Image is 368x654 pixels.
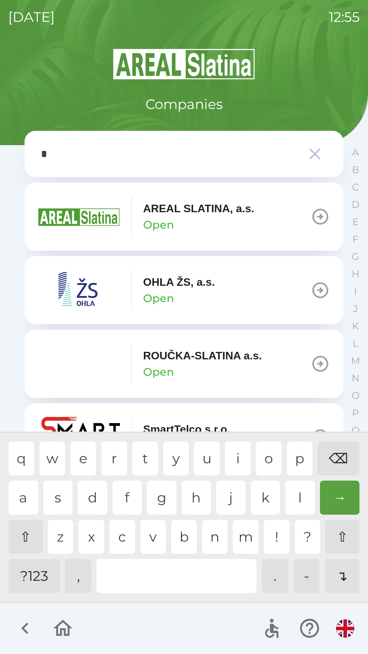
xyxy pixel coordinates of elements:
[353,338,358,349] p: L
[352,424,359,436] p: Q
[145,94,223,114] p: Companies
[347,300,364,317] button: J
[347,231,364,248] button: F
[143,200,254,217] p: AREAL SLATINA, a.s.
[347,370,364,387] button: N
[38,270,120,311] img: 95230cbc-907d-4dce-b6ee-20bf32430970.png
[336,619,354,638] img: en flag
[347,335,364,352] button: L
[347,196,364,213] button: D
[347,422,364,439] button: Q
[352,181,359,193] p: C
[352,216,359,228] p: E
[143,290,174,307] p: Open
[25,256,343,324] button: OHLA ŽS, a.s.Open
[352,146,359,158] p: A
[25,330,343,398] button: ROUČKA-SLATINA a.s.Open
[38,343,120,384] img: e7973d4e-78b1-4a83-8dc1-9059164483d7.png
[143,364,174,380] p: Open
[25,403,343,471] button: SmartTelco s.r.o.Open
[347,144,364,161] button: A
[38,417,120,458] img: a1091e8c-df79-49dc-bd76-976ff18fd19d.png
[353,303,358,315] p: J
[143,274,215,290] p: OHLA ŽS, a.s.
[347,161,364,178] button: B
[8,7,55,27] p: [DATE]
[352,233,358,245] p: F
[347,213,364,231] button: E
[143,347,262,364] p: ROUČKA-SLATINA a.s.
[352,199,359,211] p: D
[354,285,357,297] p: I
[352,164,359,176] p: B
[347,404,364,422] button: P
[38,196,120,237] img: aad3f322-fb90-43a2-be23-5ead3ef36ce5.png
[352,372,359,384] p: N
[347,317,364,335] button: K
[347,352,364,370] button: M
[143,217,174,233] p: Open
[352,251,359,263] p: G
[143,421,230,437] p: SmartTelco s.r.o.
[25,183,343,251] button: AREAL SLATINA, a.s.Open
[329,7,360,27] p: 12:55
[352,390,359,402] p: O
[352,320,359,332] p: K
[347,283,364,300] button: I
[347,178,364,196] button: C
[347,248,364,265] button: G
[352,407,359,419] p: P
[347,265,364,283] button: H
[351,355,360,367] p: M
[352,268,359,280] p: H
[347,387,364,404] button: O
[25,48,343,80] img: Logo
